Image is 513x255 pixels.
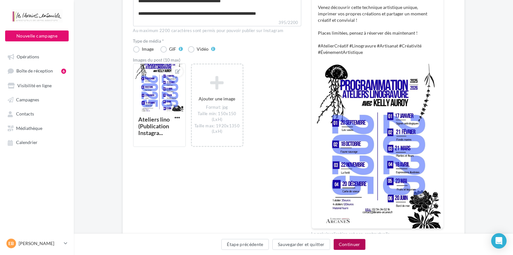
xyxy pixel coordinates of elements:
p: [PERSON_NAME] [19,240,61,247]
div: Image [142,47,154,51]
a: Opérations [4,51,70,62]
div: Images du post (10 max) [133,58,301,62]
button: Sauvegarder et quitter [272,239,330,250]
a: Visibilité en ligne [4,80,70,91]
div: Ateliers lino (Publication Instagra... [139,116,170,136]
div: La prévisualisation est non-contractuelle [312,229,444,237]
a: Calendrier [4,136,70,148]
div: Open Intercom Messenger [491,233,507,249]
div: 6 [61,69,66,74]
span: Campagnes [16,97,39,102]
span: Opérations [17,54,39,59]
button: Continuer [334,239,365,250]
span: Visibilité en ligne [17,83,52,88]
span: Calendrier [16,140,38,145]
div: GIF [169,47,176,51]
label: 395/2200 [133,19,301,26]
span: Contacts [16,111,34,117]
a: Médiathèque [4,122,70,134]
button: Étape précédente [221,239,269,250]
span: Médiathèque [16,125,42,131]
div: Au maximum 2200 caractères sont permis pour pouvoir publier sur Instagram [133,28,301,34]
a: EB [PERSON_NAME] [5,237,69,250]
a: Boîte de réception6 [4,65,70,77]
div: Vidéo [197,47,209,51]
span: EB [9,240,14,247]
a: Contacts [4,108,70,119]
a: Campagnes [4,94,70,105]
label: Type de média * [133,39,301,43]
button: Nouvelle campagne [5,30,69,41]
span: Boîte de réception [16,68,53,74]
